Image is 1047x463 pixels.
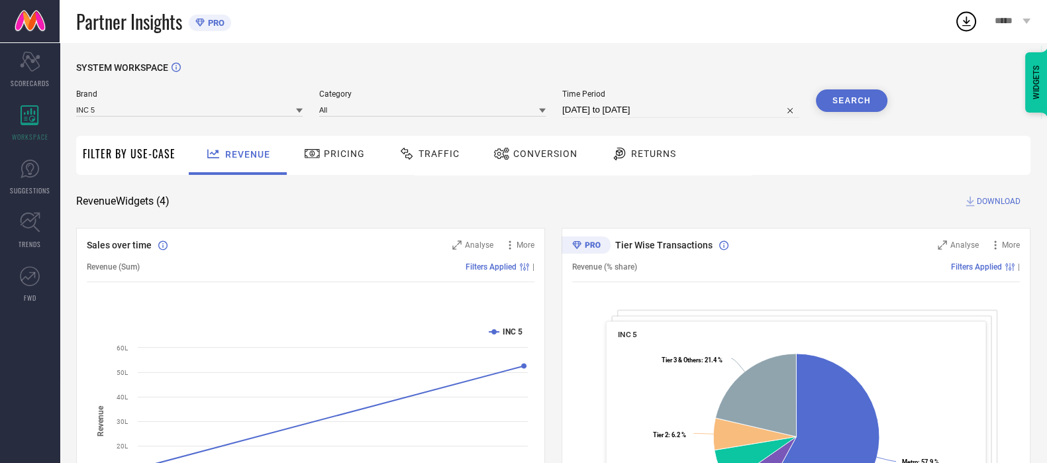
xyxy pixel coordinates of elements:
span: SUGGESTIONS [10,185,50,195]
span: FWD [24,293,36,303]
span: DOWNLOAD [977,195,1021,208]
span: Partner Insights [76,8,182,35]
div: Premium [562,236,611,256]
span: TRENDS [19,239,41,249]
text: : 21.4 % [662,356,723,364]
tspan: Tier 3 & Others [662,356,701,364]
span: PRO [205,18,224,28]
span: Returns [631,148,676,159]
span: Brand [76,89,303,99]
span: Revenue (Sum) [87,262,140,272]
text: 50L [117,369,128,376]
span: Filters Applied [466,262,517,272]
span: Conversion [513,148,577,159]
span: Category [319,89,546,99]
span: | [532,262,534,272]
text: : 6.2 % [653,431,686,438]
svg: Zoom [452,240,462,250]
span: SYSTEM WORKSPACE [76,62,168,73]
span: Pricing [324,148,365,159]
tspan: Tier 2 [653,431,668,438]
span: | [1018,262,1020,272]
text: 60L [117,344,128,352]
span: Revenue [225,149,270,160]
span: Tier Wise Transactions [615,240,713,250]
span: Filters Applied [951,262,1002,272]
span: Revenue (% share) [572,262,637,272]
span: Revenue Widgets ( 4 ) [76,195,170,208]
span: More [1002,240,1020,250]
div: Open download list [954,9,978,33]
span: WORKSPACE [12,132,48,142]
span: Sales over time [87,240,152,250]
text: 30L [117,418,128,425]
text: 40L [117,393,128,401]
span: Filter By Use-Case [83,146,175,162]
text: 20L [117,442,128,450]
span: More [517,240,534,250]
span: Analyse [465,240,493,250]
tspan: Revenue [96,405,105,437]
input: Select time period [562,102,799,118]
span: SCORECARDS [11,78,50,88]
span: INC 5 [618,330,637,339]
text: INC 5 [503,327,523,336]
svg: Zoom [938,240,947,250]
span: Time Period [562,89,799,99]
span: Analyse [950,240,979,250]
span: Traffic [419,148,460,159]
button: Search [816,89,887,112]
